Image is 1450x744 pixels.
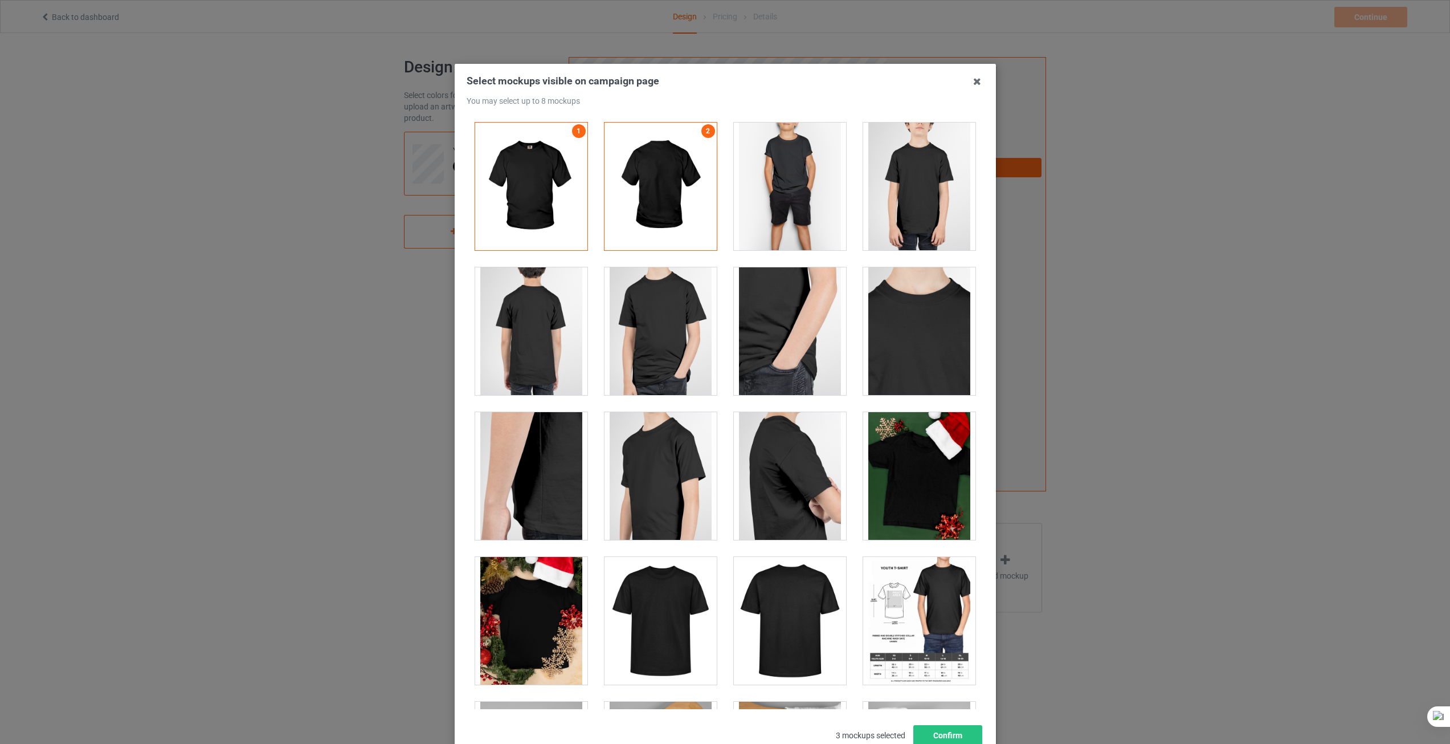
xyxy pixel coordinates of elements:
a: 1 [571,124,585,138]
span: Select mockups visible on campaign page [467,75,659,87]
span: You may select up to 8 mockups [467,96,580,105]
a: 2 [701,124,714,138]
